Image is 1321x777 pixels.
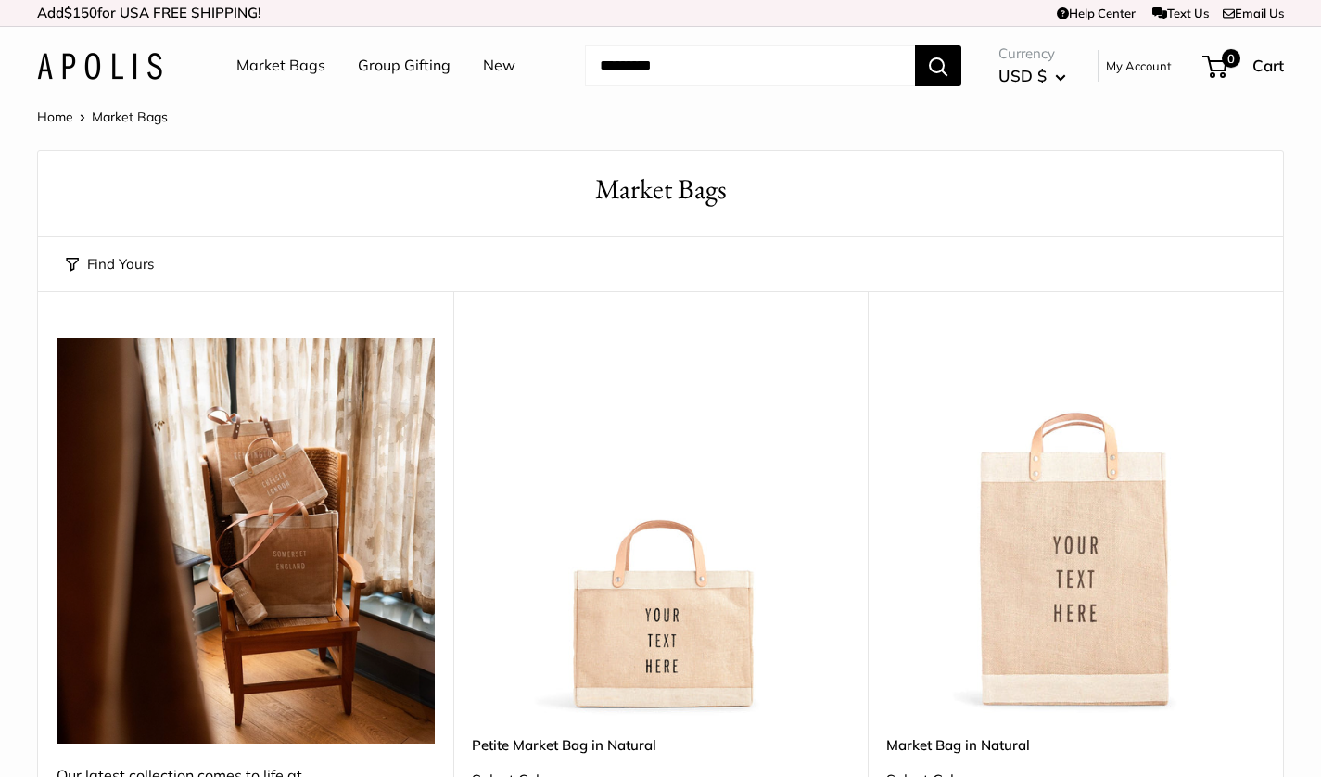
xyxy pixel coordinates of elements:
span: Cart [1252,56,1284,75]
img: Market Bag in Natural [886,338,1264,716]
a: Text Us [1152,6,1209,20]
span: Market Bags [92,108,168,125]
a: Group Gifting [358,52,451,80]
a: Market Bags [236,52,325,80]
img: Our latest collection comes to life at UK's Estelle Manor, where winter mornings glow and the hol... [57,338,435,744]
a: My Account [1106,55,1172,77]
button: Find Yours [66,251,154,277]
a: Email Us [1223,6,1284,20]
span: Currency [998,41,1066,67]
a: Petite Market Bag in NaturalPetite Market Bag in Natural [472,338,850,716]
a: 0 Cart [1204,51,1284,81]
img: Apolis [37,53,162,80]
a: Market Bag in NaturalMarket Bag in Natural [886,338,1264,716]
input: Search... [585,45,915,86]
span: USD $ [998,66,1047,85]
span: 0 [1222,49,1240,68]
img: Petite Market Bag in Natural [472,338,850,716]
h1: Market Bags [66,170,1255,210]
a: Help Center [1057,6,1136,20]
button: USD $ [998,61,1066,91]
a: Petite Market Bag in Natural [472,734,850,756]
nav: Breadcrumb [37,105,168,129]
button: Search [915,45,961,86]
a: Home [37,108,73,125]
span: $150 [64,4,97,21]
a: New [483,52,515,80]
a: Market Bag in Natural [886,734,1264,756]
